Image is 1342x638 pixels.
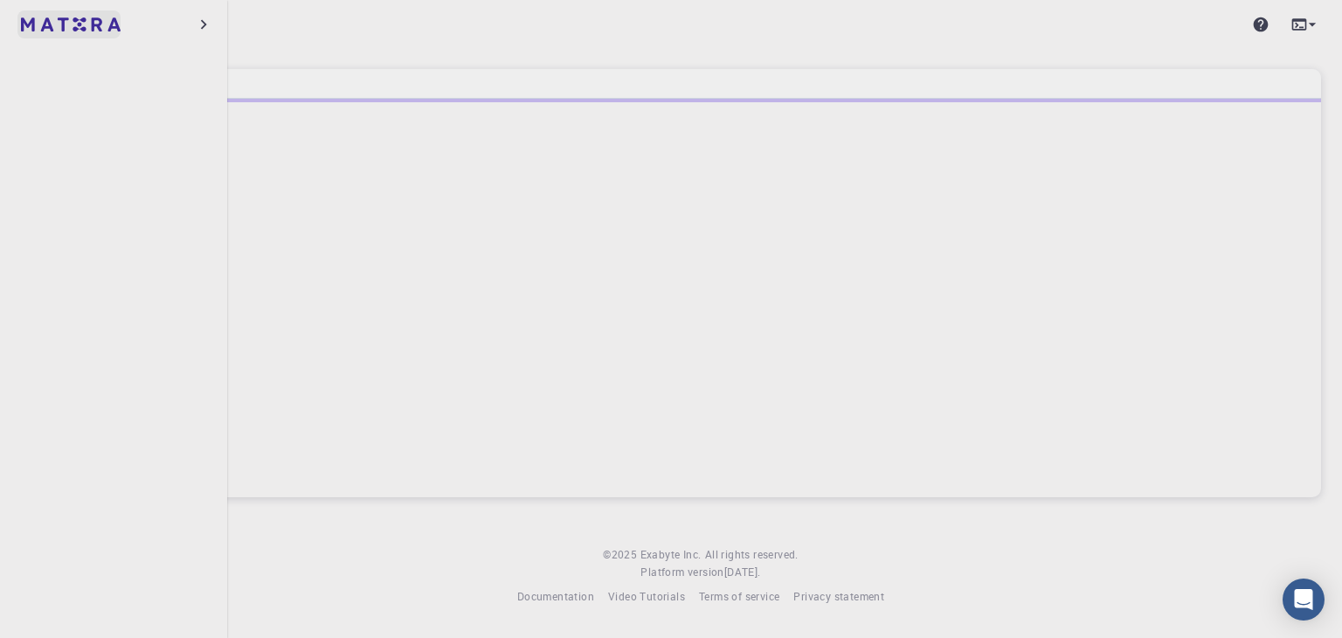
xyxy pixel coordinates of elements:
span: Platform version [640,564,723,581]
a: Documentation [517,588,594,606]
img: logo [21,17,121,31]
a: Privacy statement [793,588,884,606]
a: [DATE]. [724,564,761,581]
span: [DATE] . [724,565,761,579]
div: Open Intercom Messenger [1283,579,1325,621]
span: © 2025 [603,546,640,564]
span: Privacy statement [793,589,884,603]
span: Exabyte Inc. [640,547,702,561]
span: Video Tutorials [608,589,685,603]
span: Terms of service [699,589,779,603]
span: All rights reserved. [705,546,799,564]
span: Documentation [517,589,594,603]
a: Video Tutorials [608,588,685,606]
a: Exabyte Inc. [640,546,702,564]
a: Terms of service [699,588,779,606]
